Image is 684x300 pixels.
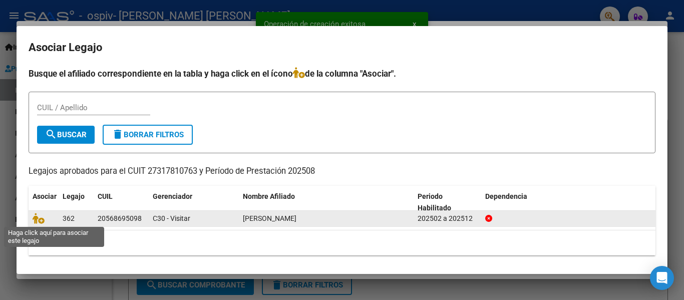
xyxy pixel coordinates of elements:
[37,126,95,144] button: Buscar
[29,230,655,255] div: 1 registros
[94,186,149,219] datatable-header-cell: CUIL
[112,130,184,139] span: Borrar Filtros
[243,214,296,222] span: MARTINEZ ALEJO
[418,192,451,212] span: Periodo Habilitado
[485,192,527,200] span: Dependencia
[481,186,656,219] datatable-header-cell: Dependencia
[153,192,192,200] span: Gerenciador
[63,192,85,200] span: Legajo
[29,186,59,219] datatable-header-cell: Asociar
[29,165,655,178] p: Legajos aprobados para el CUIT 27317810763 y Período de Prestación 202508
[418,213,477,224] div: 202502 a 202512
[98,192,113,200] span: CUIL
[29,67,655,80] h4: Busque el afiliado correspondiente en la tabla y haga click en el ícono de la columna "Asociar".
[59,186,94,219] datatable-header-cell: Legajo
[29,38,655,57] h2: Asociar Legajo
[98,213,142,224] div: 20568695098
[45,128,57,140] mat-icon: search
[650,266,674,290] div: Open Intercom Messenger
[414,186,481,219] datatable-header-cell: Periodo Habilitado
[112,128,124,140] mat-icon: delete
[63,214,75,222] span: 362
[33,192,57,200] span: Asociar
[243,192,295,200] span: Nombre Afiliado
[45,130,87,139] span: Buscar
[103,125,193,145] button: Borrar Filtros
[239,186,414,219] datatable-header-cell: Nombre Afiliado
[153,214,190,222] span: C30 - Visitar
[149,186,239,219] datatable-header-cell: Gerenciador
